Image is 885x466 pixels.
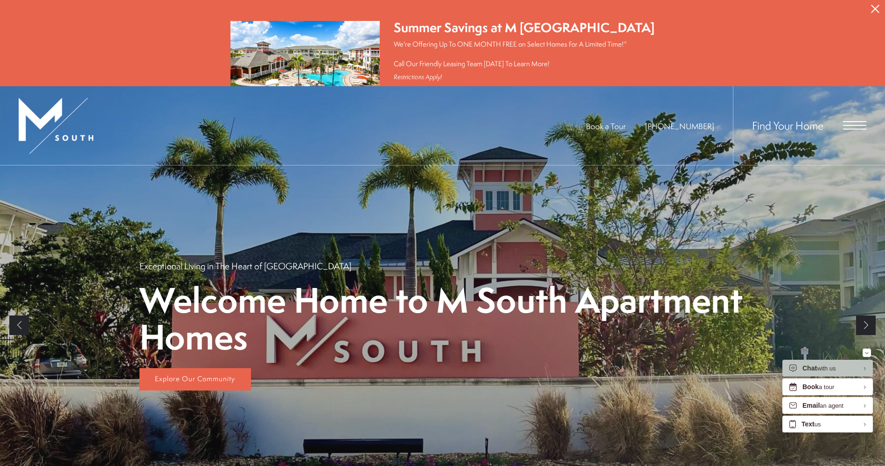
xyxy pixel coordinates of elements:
button: Open Menu [843,121,866,130]
a: Next [856,315,876,335]
span: [PHONE_NUMBER] [645,121,714,131]
a: Previous [9,315,29,335]
a: Explore Our Community [139,368,251,391]
img: Summer Savings at M South Apartments [230,21,380,108]
p: Exceptional Living in The Heart of [GEOGRAPHIC_DATA] [139,260,351,272]
span: Explore Our Community [155,374,235,384]
a: Book a Tour [586,121,626,131]
div: Summer Savings at M [GEOGRAPHIC_DATA] [394,19,655,37]
a: Find Your Home [752,118,823,133]
p: We're Offering Up To ONE MONTH FREE on Select Homes For A Limited Time!* Call Our Friendly Leasin... [394,39,655,69]
div: Restrictions Apply! [394,73,655,81]
a: Call Us at 813-570-8014 [645,121,714,131]
p: Welcome Home to M South Apartment Homes [139,281,746,355]
img: MSouth [19,98,93,154]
